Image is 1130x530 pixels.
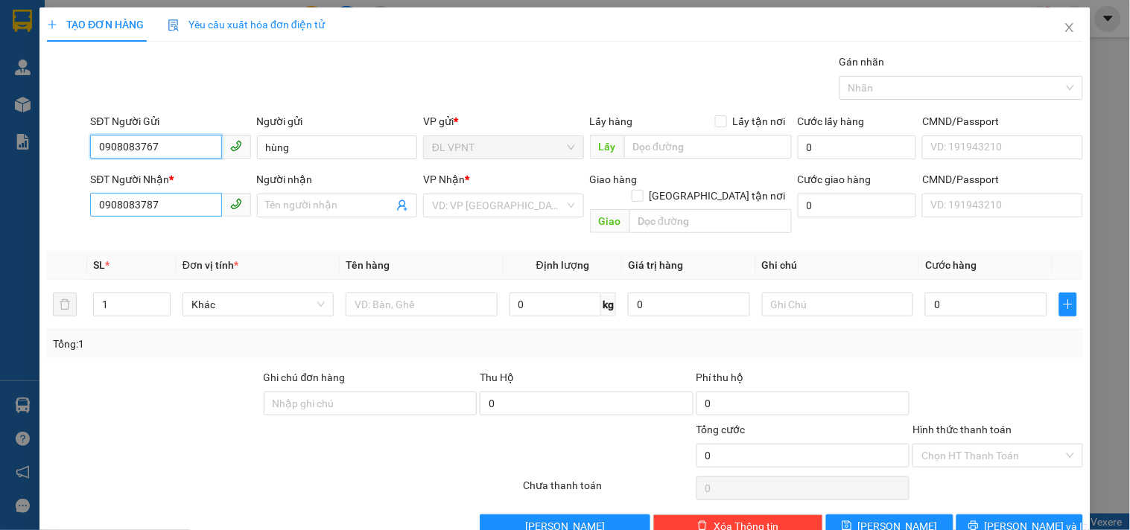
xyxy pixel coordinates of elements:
span: Khác [191,293,325,316]
span: user-add [396,199,408,211]
input: Ghi Chú [762,293,913,316]
input: Dọc đường [629,209,792,233]
div: Phí thu hộ [696,369,910,392]
label: Hình thức thanh toán [912,424,1012,435]
button: plus [1059,293,1077,316]
div: Người gửi [257,113,417,130]
span: SL [93,259,105,271]
input: Ghi chú đơn hàng [264,392,477,415]
span: [GEOGRAPHIC_DATA] tận nơi [644,188,792,204]
img: logo.jpg [162,19,197,54]
li: (c) 2017 [125,71,205,89]
input: VD: Bàn, Ghế [346,293,497,316]
input: Cước giao hàng [798,194,917,217]
span: plus [1060,298,1076,310]
label: Cước lấy hàng [798,115,865,127]
span: Đơn vị tính [182,259,238,271]
span: ĐL VPNT [432,136,574,159]
span: TẠO ĐƠN HÀNG [47,19,144,31]
span: Lấy hàng [590,115,633,127]
span: Yêu cầu xuất hóa đơn điện tử [168,19,325,31]
button: Close [1049,7,1091,49]
div: Tổng: 1 [53,336,437,352]
img: icon [168,19,180,31]
span: Cước hàng [925,259,977,271]
div: VP gửi [423,113,583,130]
label: Ghi chú đơn hàng [264,371,346,383]
span: phone [230,198,242,210]
span: Thu Hộ [480,371,514,383]
div: CMND/Passport [922,113,1082,130]
span: Giao hàng [590,173,638,185]
span: Lấy tận nơi [727,113,792,130]
th: Ghi chú [756,251,919,280]
span: plus [47,19,57,30]
span: phone [230,140,242,152]
div: CMND/Passport [922,171,1082,188]
div: SĐT Người Gửi [90,113,250,130]
label: Gán nhãn [839,56,885,68]
input: Cước lấy hàng [798,135,917,159]
span: Định lượng [536,259,589,271]
div: Chưa thanh toán [521,477,694,503]
span: Giá trị hàng [628,259,683,271]
b: Phúc An Express [19,96,77,192]
b: Gửi khách hàng [92,22,147,92]
div: SĐT Người Nhận [90,171,250,188]
img: logo.jpg [19,19,93,93]
span: Lấy [590,135,624,159]
span: Tổng cước [696,424,746,435]
span: VP Nhận [423,173,465,185]
span: close [1064,22,1076,33]
span: Giao [590,209,629,233]
span: kg [601,293,616,316]
label: Cước giao hàng [798,173,872,185]
button: delete [53,293,77,316]
b: [DOMAIN_NAME] [125,57,205,68]
input: Dọc đường [624,135,792,159]
div: Người nhận [257,171,417,188]
span: Tên hàng [346,259,390,271]
input: 0 [628,293,750,316]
